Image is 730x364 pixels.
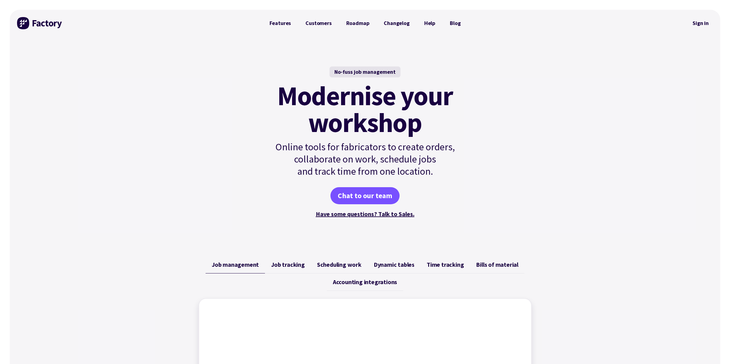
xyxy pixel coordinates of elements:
nav: Secondary Navigation [688,16,713,30]
span: Job management [212,261,259,268]
a: Blog [443,17,468,29]
nav: Primary Navigation [262,17,468,29]
span: Time tracking [427,261,464,268]
a: Changelog [376,17,417,29]
a: Chat to our team [330,187,400,204]
a: Sign in [688,16,713,30]
a: Customers [298,17,339,29]
div: No-fuss job management [330,66,400,77]
span: Accounting integrations [333,278,397,286]
img: Factory [17,17,63,29]
a: Have some questions? Talk to Sales. [316,210,414,218]
span: Job tracking [271,261,305,268]
a: Features [262,17,298,29]
span: Scheduling work [317,261,361,268]
a: Roadmap [339,17,377,29]
p: Online tools for fabricators to create orders, collaborate on work, schedule jobs and track time ... [262,141,468,177]
mark: Modernise your workshop [277,82,453,136]
span: Bills of material [476,261,518,268]
span: Dynamic tables [374,261,414,268]
a: Help [417,17,443,29]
